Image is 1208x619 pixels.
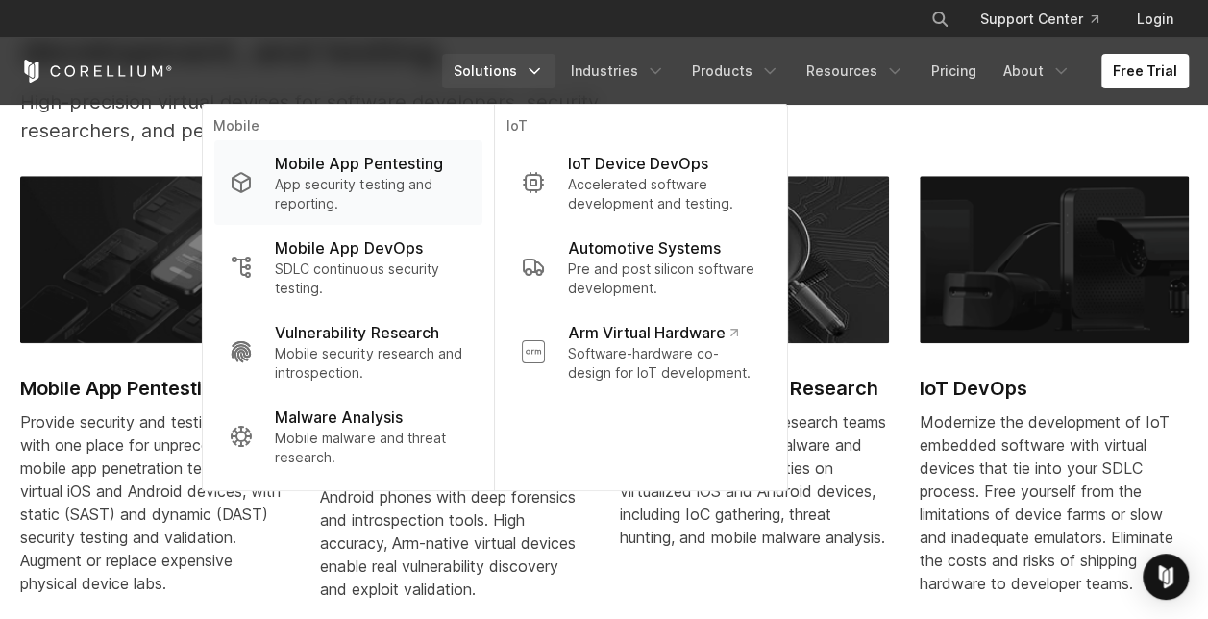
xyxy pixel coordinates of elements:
[567,321,737,344] p: Arm Virtual Hardware
[213,394,481,479] a: Malware Analysis Mobile malware and threat research.
[920,374,1189,403] h2: IoT DevOps
[567,260,759,298] p: Pre and post silicon software development.
[275,260,466,298] p: SDLC continuous security testing.
[275,406,402,429] p: Malware Analysis
[923,2,957,37] button: Search
[992,54,1082,88] a: About
[559,54,677,88] a: Industries
[320,439,589,601] div: Enable never-before-possible security vulnerability research for iOS and Android phones with deep...
[795,54,916,88] a: Resources
[275,429,466,467] p: Mobile malware and threat research.
[920,176,1189,343] img: IoT DevOps
[20,176,289,343] img: Mobile App Pentesting
[442,54,555,88] a: Solutions
[680,54,791,88] a: Products
[907,2,1189,37] div: Navigation Menu
[213,225,481,309] a: Mobile App DevOps SDLC continuous security testing.
[20,87,676,145] p: High-precision virtual devices for software developers, security researchers, and pentesting teams.
[275,321,438,344] p: Vulnerability Research
[567,175,759,213] p: Accelerated software development and testing.
[920,176,1189,618] a: IoT DevOps IoT DevOps Modernize the development of IoT embedded software with virtual devices tha...
[213,140,481,225] a: Mobile App Pentesting App security testing and reporting.
[965,2,1114,37] a: Support Center
[213,116,481,140] p: Mobile
[505,225,775,309] a: Automotive Systems Pre and post silicon software development.
[20,60,173,83] a: Corellium Home
[505,116,775,140] p: IoT
[505,140,775,225] a: IoT Device DevOps Accelerated software development and testing.
[1101,54,1189,88] a: Free Trial
[567,236,720,260] p: Automotive Systems
[920,410,1189,595] div: Modernize the development of IoT embedded software with virtual devices that tie into your SDLC p...
[213,309,481,394] a: Vulnerability Research Mobile security research and introspection.
[1143,554,1189,600] div: Open Intercom Messenger
[20,410,289,595] div: Provide security and testing teams with one place for unprecedented mobile app penetration testin...
[1122,2,1189,37] a: Login
[20,374,289,403] h2: Mobile App Pentesting
[275,236,422,260] p: Mobile App DevOps
[920,54,988,88] a: Pricing
[275,152,442,175] p: Mobile App Pentesting
[275,175,466,213] p: App security testing and reporting.
[505,309,775,394] a: Arm Virtual Hardware Software-hardware co-design for IoT development.
[442,54,1189,88] div: Navigation Menu
[567,152,707,175] p: IoT Device DevOps
[275,344,466,383] p: Mobile security research and introspection.
[567,344,759,383] p: Software-hardware co-design for IoT development.
[20,176,289,618] a: Mobile App Pentesting Mobile App Pentesting Provide security and testing teams with one place for...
